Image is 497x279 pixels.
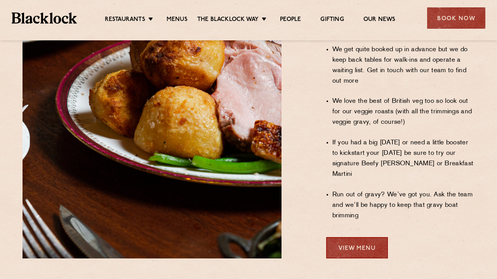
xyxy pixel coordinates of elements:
[427,7,485,29] div: Book Now
[280,16,301,24] a: People
[105,16,145,24] a: Restaurants
[363,16,396,24] a: Our News
[197,16,259,24] a: The Blacklock Way
[332,96,475,128] li: We love the best of British veg too so look out for our veggie roasts (with all the trimmings and...
[332,45,475,87] li: We get quite booked up in advance but we do keep back tables for walk-ins and operate a waiting l...
[12,12,77,23] img: BL_Textured_Logo-footer-cropped.svg
[332,190,475,221] li: Run out of gravy? We’ve got you. Ask the team and we’ll be happy to keep that gravy boat brimming
[332,138,475,180] li: If you had a big [DATE] or need a little booster to kickstart your [DATE] be sure to try our sign...
[320,16,344,24] a: Gifting
[167,16,188,24] a: Menus
[326,237,388,258] a: View Menu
